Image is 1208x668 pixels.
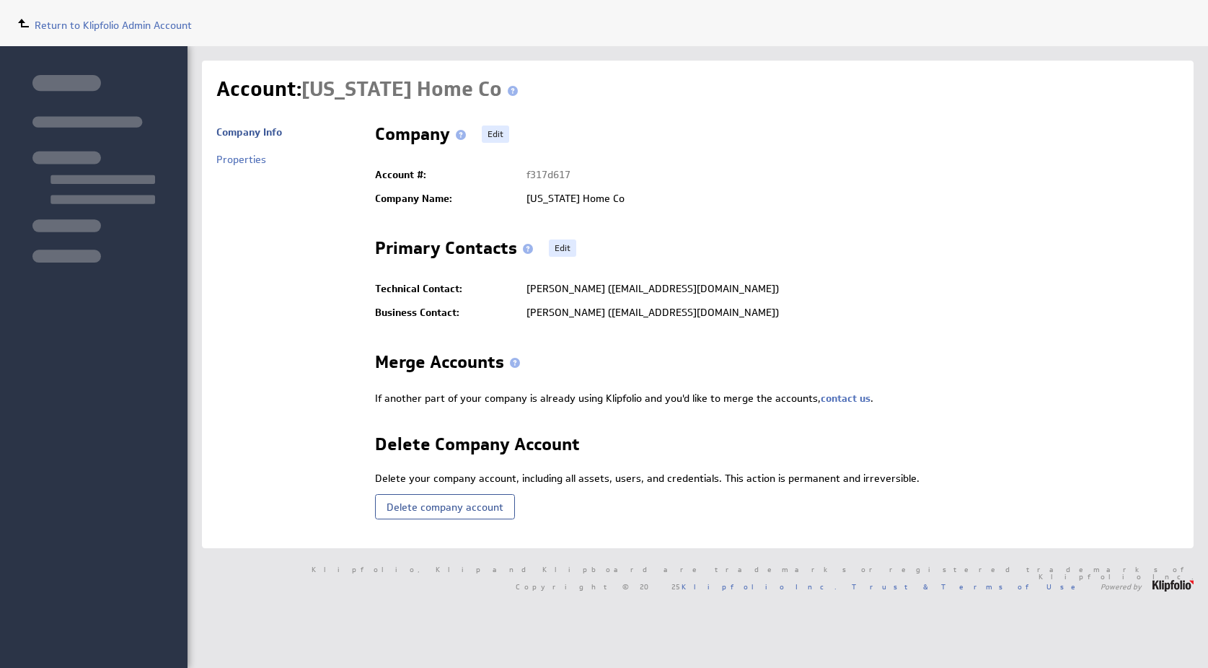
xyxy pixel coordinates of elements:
[375,277,519,301] td: Technical Contact:
[375,390,1179,406] div: If another part of your company is already using Klipfolio and you'd like to merge the accounts, .
[14,14,32,32] img: to-parent.svg
[209,566,1194,580] span: Klipfolio, Klip and Klipboard are trademarks or registered trademarks of Klipfolio Inc.
[519,163,1179,187] td: f317d617
[35,19,192,32] span: Return to Klipfolio Admin Account
[375,163,519,187] td: Account #:
[519,187,1179,211] td: [US_STATE] Home Co
[375,353,526,377] h2: Merge Accounts
[375,436,580,459] h2: Delete Company Account
[216,153,266,166] a: Properties
[1152,580,1194,592] img: logo-footer.png
[375,473,1179,483] div: Delete your company account, including all assets, users, and credentials. This action is permane...
[216,126,282,139] a: Company Info
[14,19,192,32] a: Return to Klipfolio Admin Account
[821,392,870,405] a: contact us
[549,239,576,257] a: Edit
[216,75,524,104] h1: Account:
[852,581,1085,592] a: Trust & Terms of Use
[516,583,837,590] span: Copyright © 2025
[519,301,1179,325] td: [PERSON_NAME] ([EMAIL_ADDRESS][DOMAIN_NAME])
[32,75,155,263] img: skeleton-sidenav.svg
[519,277,1179,301] td: [PERSON_NAME] ([EMAIL_ADDRESS][DOMAIN_NAME])
[301,76,502,102] span: Colorado Home Co
[375,239,539,263] h2: Primary Contacts
[482,126,509,143] a: Edit
[1101,583,1142,590] span: Powered by
[375,126,472,149] h2: Company
[375,301,519,325] td: Business Contact:
[375,494,515,519] button: Delete company account
[682,581,837,592] a: Klipfolio Inc.
[375,187,519,211] td: Company Name:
